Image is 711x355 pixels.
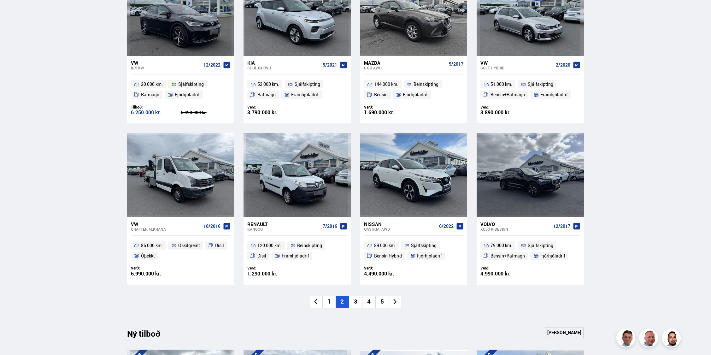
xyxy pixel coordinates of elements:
li: 1 [322,296,336,308]
div: VW [480,60,553,66]
span: Sjálfskipting [411,242,437,249]
span: 5/2017 [449,62,463,67]
div: 6.990.000 kr. [131,271,181,276]
a: Renault Kangoo 7/2016 120 000 km. Beinskipting Dísil Framhjóladrif Verð: 1.290.000 kr. [244,217,350,285]
div: VW [131,221,201,227]
div: Nissan [364,221,437,227]
span: Fjórhjóladrif [403,91,428,98]
div: XC60 R-DESIGN [480,227,550,231]
div: CX-3 AWD [364,66,446,70]
span: Framhjóladrif [291,91,319,98]
a: [PERSON_NAME] [545,327,584,338]
a: VW Golf HYBRID 2/2020 51 000 km. Sjálfskipting Bensín+Rafmagn Framhjóladrif Verð: 3.890.000 kr. [477,56,584,123]
span: 5/2021 [323,62,337,68]
span: 86 000 km. [141,242,163,249]
span: Sjálfskipting [295,80,320,88]
span: Fjórhjóladrif [540,252,565,260]
li: 5 [375,296,389,308]
span: Sjálfskipting [178,80,204,88]
span: Beinskipting [297,242,322,249]
img: FbJEzSuNWCJXmdc-.webp [617,329,636,348]
div: 6.250.000 kr. [131,110,181,115]
div: Verð: [247,105,297,109]
a: Nissan Qashqai AWD 6/2022 89 000 km. Sjálfskipting Bensín Hybrid Fjórhjóladrif Verð: 4.490.000 kr. [360,217,467,285]
span: Óþekkt [141,252,155,260]
span: Rafmagn [141,91,159,98]
a: VW ID.5 KW 12/2022 20 000 km. Sjálfskipting Rafmagn Fjórhjóladrif Tilboð: 6.250.000 kr. 6.490.000... [127,56,234,123]
span: Fjórhjóladrif [417,252,442,260]
span: Sjálfskipting [528,80,553,88]
a: Kia Soul 64KWH 5/2021 52 000 km. Sjálfskipting Rafmagn Framhjóladrif Verð: 3.790.000 kr. [244,56,350,123]
span: Óskilgreint [178,242,200,249]
span: 20 000 km. [141,80,163,88]
span: 89 000 km. [374,242,396,249]
div: Mazda [364,60,446,66]
li: 4 [362,296,375,308]
span: 12/2022 [203,62,220,68]
div: 6.490.000 kr. [181,110,231,115]
div: VW [131,60,201,66]
div: Crafter M.KRANA [131,227,201,231]
span: 7/2016 [323,224,337,229]
span: Beinskipting [414,80,438,88]
span: Bensín Hybrid [374,252,402,260]
span: Bensín+Rafmagn [491,252,525,260]
img: nhp88E3Fdnt1Opn2.png [663,329,682,348]
img: siFngHWaQ9KaOqBr.png [640,329,659,348]
li: 2 [336,296,349,308]
div: 4.990.000 kr. [480,271,530,276]
div: Renault [247,221,320,227]
span: 51 000 km. [491,80,512,88]
span: Bensín+Rafmagn [491,91,525,98]
span: 120 000 km. [257,242,282,249]
div: Volvo [480,221,550,227]
div: 3.790.000 kr. [247,110,297,115]
div: Verð: [364,266,414,270]
li: 3 [349,296,362,308]
a: Mazda CX-3 AWD 5/2017 144 000 km. Beinskipting Bensín Fjórhjóladrif Verð: 1.690.000 kr. [360,56,467,123]
div: Verð: [247,266,297,270]
div: 3.890.000 kr. [480,110,530,115]
div: ID.5 KW [131,66,201,70]
div: 1.290.000 kr. [247,271,297,276]
div: Golf HYBRID [480,66,553,70]
a: VW Crafter M.KRANA 10/2016 86 000 km. Óskilgreint Dísil Óþekkt Verð: 6.990.000 kr. [127,217,234,285]
div: Tilboð: [131,105,181,109]
span: Dísil [215,242,224,249]
span: 2/2020 [556,62,570,68]
div: Soul 64KWH [247,66,320,70]
div: Qashqai AWD [364,227,437,231]
div: Kia [247,60,320,66]
div: 4.490.000 kr. [364,271,414,276]
div: 1.690.000 kr. [364,110,414,115]
span: Dísil [257,252,266,260]
span: 12/2017 [553,224,570,229]
div: Verð: [131,266,181,270]
span: Rafmagn [257,91,276,98]
span: 79 000 km. [491,242,512,249]
span: 6/2022 [439,224,454,229]
div: Verð: [364,105,414,109]
span: 52 000 km. [257,80,279,88]
span: 10/2016 [203,224,220,229]
div: Ný tilboð [127,329,171,342]
div: Verð: [480,266,530,270]
span: 144 000 km. [374,80,398,88]
span: Fjórhjóladrif [175,91,200,98]
div: Kangoo [247,227,320,231]
span: Framhjóladrif [282,252,309,260]
a: Volvo XC60 R-DESIGN 12/2017 79 000 km. Sjálfskipting Bensín+Rafmagn Fjórhjóladrif Verð: 4.990.000... [477,217,584,285]
span: Framhjóladrif [540,91,568,98]
div: Verð: [480,105,530,109]
span: Sjálfskipting [528,242,553,249]
button: Open LiveChat chat widget [5,3,24,21]
span: Bensín [374,91,388,98]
